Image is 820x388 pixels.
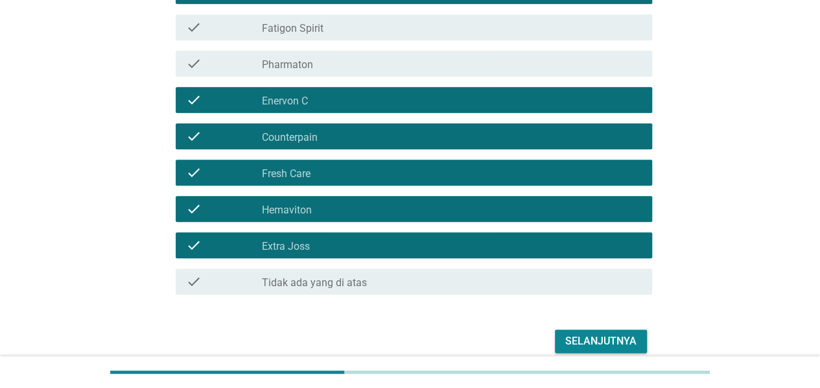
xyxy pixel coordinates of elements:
[186,237,202,253] i: check
[262,167,310,180] label: Fresh Care
[262,131,318,144] label: Counterpain
[186,56,202,71] i: check
[262,204,312,217] label: Hemaviton
[262,58,313,71] label: Pharmaton
[555,330,647,353] button: Selanjutnya
[186,274,202,289] i: check
[186,128,202,144] i: check
[186,19,202,35] i: check
[565,333,637,349] div: Selanjutnya
[186,165,202,180] i: check
[186,201,202,217] i: check
[262,276,367,289] label: Tidak ada yang di atas
[262,240,310,253] label: Extra Joss
[262,95,308,108] label: Enervon C
[262,22,323,35] label: Fatigon Spirit
[186,92,202,108] i: check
